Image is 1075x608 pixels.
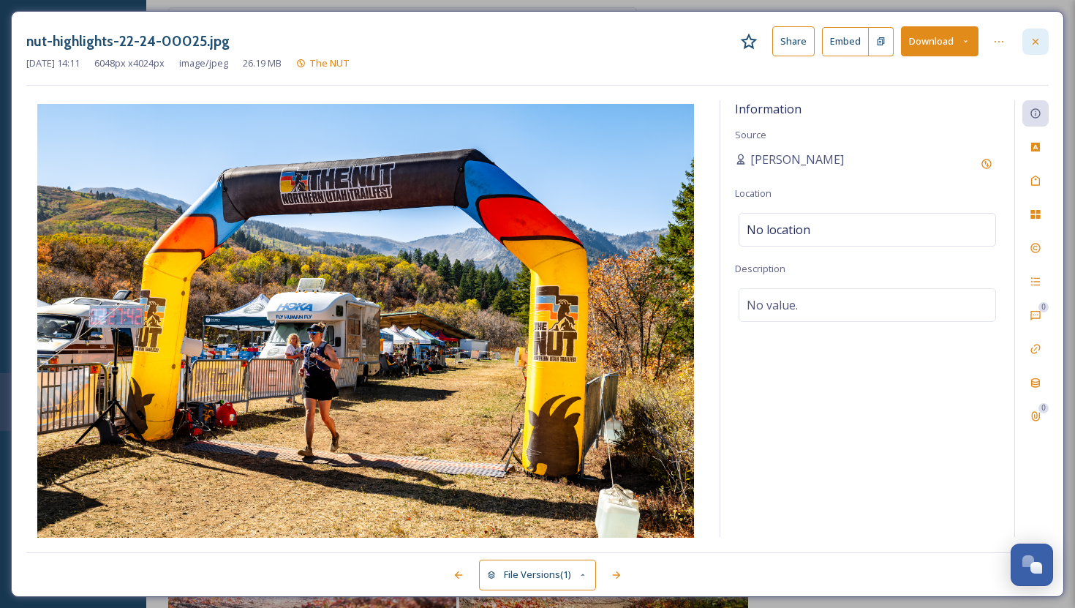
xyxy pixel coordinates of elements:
[747,296,798,314] span: No value.
[735,101,801,117] span: Information
[26,56,80,70] span: [DATE] 14:11
[309,56,350,70] span: The NUT
[26,104,705,541] img: nut-highlights-22-24-00025.jpg
[94,56,165,70] span: 6048 px x 4024 px
[747,221,810,239] span: No location
[772,26,815,56] button: Share
[1038,302,1049,312] div: 0
[1011,544,1053,586] button: Open Chat
[479,560,596,590] button: File Versions(1)
[26,31,230,52] h3: nut-highlights-22-24-00025.jpg
[750,151,844,168] span: [PERSON_NAME]
[901,26,978,56] button: Download
[822,27,869,56] button: Embed
[179,56,228,70] span: image/jpeg
[735,128,766,141] span: Source
[243,56,282,70] span: 26.19 MB
[735,187,772,200] span: Location
[1038,403,1049,413] div: 0
[735,262,785,275] span: Description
